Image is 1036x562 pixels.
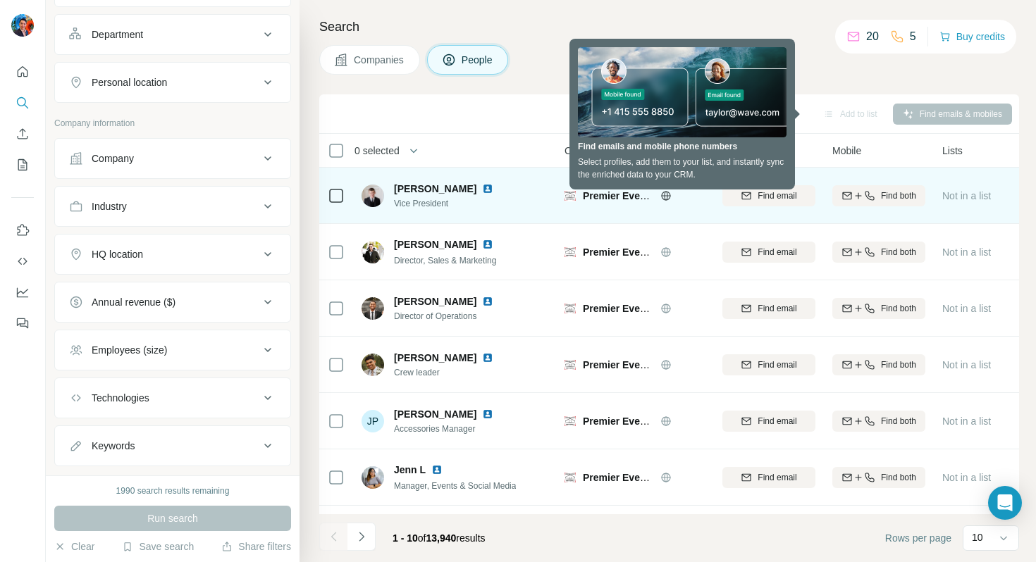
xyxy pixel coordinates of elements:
[722,467,815,488] button: Find email
[881,358,916,371] span: Find both
[583,190,710,201] span: Premier Event Tent Rentals
[722,144,747,158] span: Email
[565,359,576,370] img: Logo of Premier Event Tent Rentals
[988,486,1022,520] div: Open Intercom Messenger
[394,197,510,210] span: Vice President
[942,303,991,314] span: Not in a list
[122,539,194,554] button: Save search
[583,359,710,370] span: Premier Event Tent Rentals
[722,242,815,263] button: Find email
[354,53,405,67] span: Companies
[92,295,175,309] div: Annual revenue ($)
[394,256,496,266] span: Director, Sales & Marketing
[362,241,384,263] img: Avatar
[55,285,290,319] button: Annual revenue ($)
[972,530,983,544] p: 10
[362,354,384,376] img: Avatar
[55,237,290,271] button: HQ location
[942,190,991,201] span: Not in a list
[885,531,951,545] span: Rows per page
[11,14,34,37] img: Avatar
[881,415,916,427] span: Find both
[910,28,916,45] p: 5
[394,237,476,251] span: [PERSON_NAME]
[722,298,815,319] button: Find email
[832,467,925,488] button: Find both
[881,471,916,484] span: Find both
[832,242,925,263] button: Find both
[482,352,493,363] img: LinkedIn logo
[55,333,290,367] button: Employees (size)
[362,466,384,489] img: Avatar
[832,144,861,158] span: Mobile
[92,151,134,166] div: Company
[54,117,291,130] p: Company information
[354,144,400,158] span: 0 selected
[482,408,493,420] img: LinkedIn logo
[92,343,167,357] div: Employees (size)
[394,407,476,421] span: [PERSON_NAME]
[393,532,418,544] span: 1 - 10
[362,185,384,207] img: Avatar
[583,472,710,483] span: Premier Event Tent Rentals
[347,523,376,551] button: Navigate to next page
[394,182,476,196] span: [PERSON_NAME]
[482,296,493,307] img: LinkedIn logo
[394,351,476,365] span: [PERSON_NAME]
[319,17,1019,37] h4: Search
[221,539,291,554] button: Share filters
[54,539,94,554] button: Clear
[362,297,384,320] img: Avatar
[565,144,607,158] span: Company
[92,27,143,42] div: Department
[565,246,576,258] img: Logo of Premier Event Tent Rentals
[11,280,34,305] button: Dashboard
[565,303,576,314] img: Logo of Premier Event Tent Rentals
[583,246,710,258] span: Premier Event Tent Rentals
[11,90,34,115] button: Search
[942,416,991,427] span: Not in a list
[482,239,493,250] img: LinkedIn logo
[92,247,143,261] div: HQ location
[116,485,230,497] div: 1990 search results remaining
[758,358,796,371] span: Find email
[11,249,34,274] button: Use Surfe API
[942,472,991,483] span: Not in a list
[942,246,991,258] span: Not in a list
[758,471,796,484] span: Find email
[939,27,1005,46] button: Buy credits
[565,416,576,427] img: Logo of Premier Event Tent Rentals
[722,354,815,375] button: Find email
[832,411,925,432] button: Find both
[942,359,991,370] span: Not in a list
[462,53,494,67] span: People
[92,199,127,213] div: Industry
[832,298,925,319] button: Find both
[394,366,510,379] span: Crew leader
[722,185,815,206] button: Find email
[394,481,516,491] span: Manager, Events & Social Media
[881,246,916,258] span: Find both
[881,302,916,315] span: Find both
[942,144,963,158] span: Lists
[362,410,384,432] div: JP
[565,190,576,201] img: Logo of Premier Event Tent Rentals
[55,142,290,175] button: Company
[431,464,443,475] img: LinkedIn logo
[11,121,34,146] button: Enrich CSV
[482,183,493,194] img: LinkedIn logo
[55,18,290,51] button: Department
[11,59,34,85] button: Quick start
[832,354,925,375] button: Find both
[55,65,290,99] button: Personal location
[758,302,796,315] span: Find email
[565,472,576,483] img: Logo of Premier Event Tent Rentals
[418,532,426,544] span: of
[394,310,510,323] span: Director of Operations
[393,532,486,544] span: results
[758,415,796,427] span: Find email
[92,439,135,453] div: Keywords
[55,429,290,463] button: Keywords
[11,152,34,177] button: My lists
[866,28,879,45] p: 20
